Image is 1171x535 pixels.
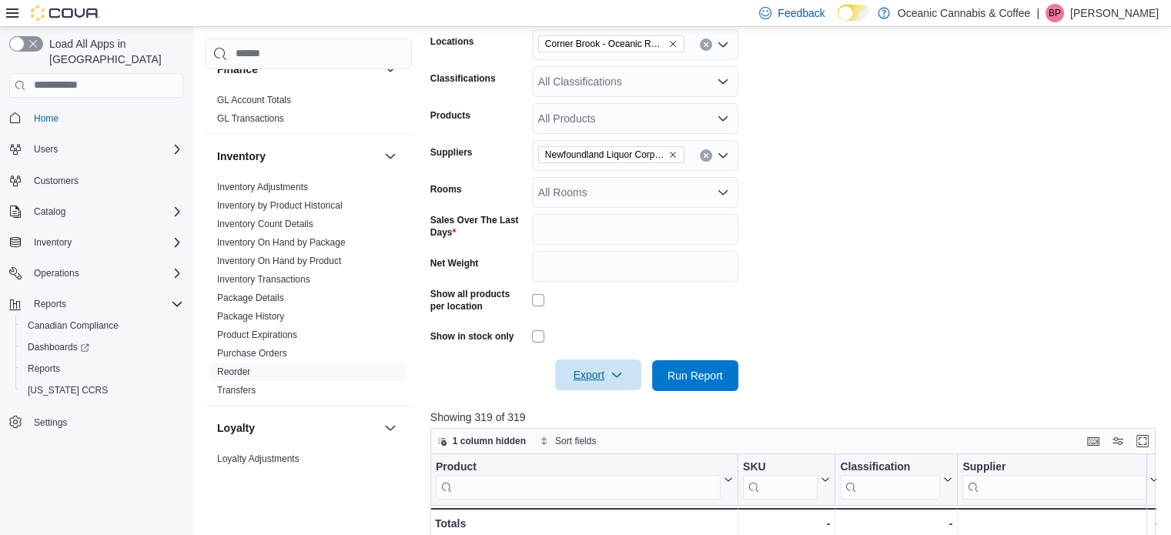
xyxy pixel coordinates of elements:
button: Display options [1109,432,1127,450]
button: Keyboard shortcuts [1084,432,1102,450]
span: Inventory Adjustments [217,181,308,193]
button: Inventory [28,233,78,252]
a: Inventory by Product Historical [217,200,343,211]
a: Customers [28,172,85,190]
button: Canadian Compliance [15,315,189,336]
button: [US_STATE] CCRS [15,380,189,401]
span: Home [34,112,59,125]
span: Inventory On Hand by Product [217,255,341,267]
a: Inventory On Hand by Product [217,256,341,266]
h3: Loyalty [217,420,255,436]
a: Dashboards [15,336,189,358]
button: Supplier [962,460,1159,499]
button: Export [555,359,641,390]
a: Package Details [217,293,284,303]
button: Open list of options [717,186,729,199]
a: GL Account Totals [217,95,291,105]
div: - [743,514,830,533]
button: Clear input [700,149,712,162]
button: Open list of options [717,75,729,88]
span: Settings [28,412,183,431]
nav: Complex example [9,101,183,473]
span: Newfoundland Liquor Corporation [538,146,684,163]
span: Canadian Compliance [28,319,119,332]
span: Canadian Compliance [22,316,183,335]
button: Loyalty [381,419,400,437]
span: Inventory Count Details [217,218,313,230]
div: Product [436,460,721,499]
button: Inventory [381,147,400,166]
label: Show in stock only [430,330,514,343]
span: Newfoundland Liquor Corporation [545,147,665,162]
span: BP [1049,4,1061,22]
div: SKU URL [743,460,818,499]
div: - [840,514,952,533]
button: SKU [743,460,830,499]
span: Reports [34,298,66,310]
span: Package Details [217,292,284,304]
h3: Inventory [217,149,266,164]
div: SKU [743,460,818,474]
span: Catalog [34,206,65,218]
label: Show all products per location [430,288,526,313]
label: Net Weight [430,257,478,269]
a: [US_STATE] CCRS [22,381,114,400]
button: Open list of options [717,112,729,125]
span: GL Account Totals [217,94,291,106]
button: Remove Newfoundland Liquor Corporation from selection in this group [668,150,678,159]
a: Inventory Transactions [217,274,310,285]
span: Feedback [778,5,825,21]
span: Dark Mode [838,21,838,22]
button: Clear input [700,38,712,51]
span: Catalog [28,202,183,221]
span: Reports [22,359,183,378]
a: Dashboards [22,338,95,356]
span: Corner Brook - Oceanic Releaf [538,35,684,52]
button: Settings [3,410,189,433]
label: Sales Over The Last Days [430,214,526,239]
button: Inventory [217,149,378,164]
p: [PERSON_NAME] [1070,4,1159,22]
button: Product [436,460,733,499]
button: Open list of options [717,38,729,51]
a: Package History [217,311,284,322]
span: Users [34,143,58,155]
a: Canadian Compliance [22,316,125,335]
img: Cova [31,5,100,21]
p: Oceanic Cannabis & Coffee [898,4,1031,22]
a: Inventory Adjustments [217,182,308,192]
span: Purchase Orders [217,347,287,359]
span: Inventory by Product Historical [217,199,343,212]
span: Package History [217,310,284,323]
span: 1 column hidden [453,435,526,447]
p: | [1036,4,1039,22]
div: Inventory [205,178,412,406]
div: Classification [840,460,940,474]
button: Operations [3,262,189,284]
div: Loyalty [205,450,412,493]
a: Product Expirations [217,329,297,340]
button: Reports [3,293,189,315]
button: Catalog [28,202,72,221]
a: Reports [22,359,66,378]
a: GL Transactions [217,113,284,124]
a: Inventory Count Details [217,219,313,229]
button: Finance [381,60,400,79]
button: Loyalty [217,420,378,436]
button: Finance [217,62,378,77]
span: Reports [28,363,60,375]
button: Operations [28,264,85,283]
label: Rooms [430,183,462,196]
span: Corner Brook - Oceanic Releaf [545,36,665,52]
button: Inventory [3,232,189,253]
span: Inventory [34,236,72,249]
div: - [962,514,1159,533]
button: Customers [3,169,189,192]
div: Totals [435,514,733,533]
button: Home [3,107,189,129]
span: Inventory On Hand by Package [217,236,346,249]
div: Finance [205,91,412,134]
span: [US_STATE] CCRS [28,384,108,396]
div: Classification [840,460,940,499]
a: Purchase Orders [217,348,287,359]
